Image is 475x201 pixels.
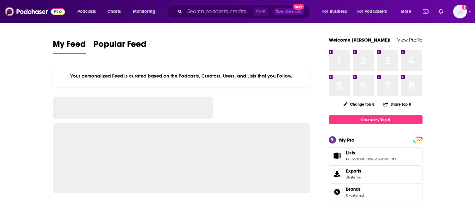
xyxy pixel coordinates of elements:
[77,7,96,16] span: Podcasts
[103,7,125,17] a: Charts
[331,188,344,196] a: Brands
[329,115,423,124] a: Create My Top 8
[73,7,104,17] button: open menu
[331,151,344,160] a: Lists
[5,6,65,18] img: Podchaser - Follow, Share and Rate Podcasts
[401,7,411,16] span: More
[453,5,467,18] button: Show profile menu
[346,150,396,156] a: Lists
[53,65,310,87] div: Your personalized Feed is curated based on the Podcasts, Creators, Users, and Lists that you Follow.
[53,39,86,54] a: My Feed
[346,157,372,161] a: 68 podcast lists
[346,168,361,174] span: Exports
[340,100,379,108] button: Change Top 8
[462,5,467,10] svg: Add a profile image
[414,137,422,142] a: PRO
[396,7,419,17] button: open menu
[173,4,316,19] div: Search podcasts, credits, & more...
[329,37,391,43] a: Welcome [PERSON_NAME]!
[346,150,355,156] span: Lists
[93,39,146,53] span: Popular Feed
[420,6,431,17] a: Show notifications dropdown
[53,39,86,53] span: My Feed
[93,39,146,54] a: Popular Feed
[329,183,423,200] span: Brands
[346,186,361,192] span: Brands
[436,6,446,17] a: Show notifications dropdown
[383,98,411,110] button: Share Top 8
[353,7,396,17] button: open menu
[133,7,155,16] span: Monitoring
[322,7,347,16] span: For Business
[346,193,364,198] a: 0 watched
[357,7,387,16] span: For Podcasters
[453,5,467,18] img: User Profile
[107,7,121,16] span: Charts
[273,8,304,15] button: Open AdvancedNew
[129,7,163,17] button: open menu
[346,186,364,192] a: Brands
[276,10,302,13] span: Open Advanced
[331,169,344,178] span: Exports
[453,5,467,18] span: Logged in as NickG
[329,165,423,182] a: Exports
[293,4,304,10] span: New
[329,147,423,164] span: Lists
[318,7,355,17] button: open menu
[253,8,268,16] span: Ctrl K
[346,175,361,179] span: 36 items
[185,7,253,17] input: Search podcasts, credits, & more...
[372,157,396,161] a: 0 episode lists
[339,137,354,143] div: My Pro
[397,37,423,43] a: View Profile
